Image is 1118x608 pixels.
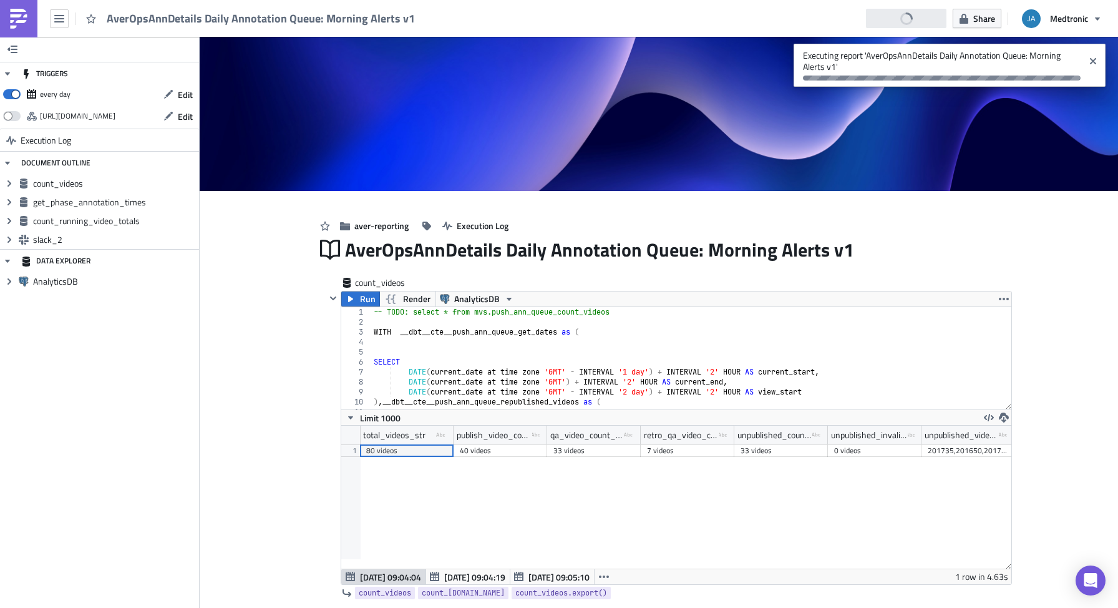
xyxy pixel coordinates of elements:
div: 3 [341,327,371,337]
button: aver-reporting [334,216,415,235]
div: unpublished_invalid_count_str [831,426,908,444]
span: count_videos [355,277,406,289]
button: Render [379,292,436,306]
span: count_videos [359,587,411,599]
div: 9 [341,387,371,397]
span: count_videos [33,178,196,189]
img: PushMetrics [9,9,29,29]
button: Share [953,9,1001,28]
span: slack_2 [33,234,196,245]
span: count_[DOMAIN_NAME] [422,587,505,599]
img: Cover Image [200,9,1118,191]
button: [DATE] 09:05:10 [510,569,595,584]
span: Share [973,12,995,25]
div: 0 videos [834,444,915,457]
div: 7 [341,367,371,377]
div: 33 videos [553,444,634,457]
div: DOCUMENT OUTLINE [21,152,90,174]
div: every day [40,85,70,104]
span: get_phase_annotation_times [33,197,196,208]
div: 2 [341,317,371,327]
div: 4 [341,337,371,347]
span: [DATE] 09:04:04 [360,571,421,584]
button: [DATE] 09:04:04 [341,569,426,584]
div: unpublished_video_id [925,426,999,444]
div: qa_video_count_str [550,426,624,444]
span: count_running_video_totals [33,215,196,227]
a: count_videos [355,587,415,599]
span: AnalyticsDB [33,276,196,287]
span: Limit 1000 [360,411,401,424]
div: 5 [341,347,371,357]
div: publish_video_count_str [457,426,532,444]
span: [DATE] 09:04:19 [444,571,505,584]
a: count_videos.export() [512,587,611,599]
span: Edit [178,88,193,101]
div: DATA EXPLORER [21,250,90,272]
button: Run [341,292,380,306]
div: 11 [341,407,371,417]
span: Execution Log [21,129,71,152]
span: Edit [178,110,193,123]
button: [DATE] 09:04:19 [425,569,510,584]
span: Render [403,292,430,306]
div: 40 videos [460,444,541,457]
span: AnalyticsDB [454,292,500,306]
button: Close [1084,47,1102,76]
button: Edit [157,107,199,126]
div: 6 [341,357,371,367]
span: AverOpsAnnDetails Daily Annotation Queue: Morning Alerts v1 [107,11,416,26]
div: retro_qa_video_count_str [644,426,719,444]
body: Rich Text Area. Press ALT-0 for help. [5,10,651,22]
div: 201735,201650,201719,201715,201680,201541,201563,201576,201707,201520,201600,201718,201597,201661... [928,444,1009,457]
span: [DATE] 09:05:10 [528,571,590,584]
button: Edit [157,85,199,104]
div: 10 [341,397,371,407]
img: Avatar [1021,8,1042,29]
div: TRIGGERS [21,62,68,85]
h3: Slack message [5,10,651,22]
span: Run [360,292,376,306]
div: unpublished_count_str [737,426,812,444]
div: 1 row in 4.63s [955,569,1008,584]
div: Open Intercom Messenger [1076,566,1106,596]
a: count_[DOMAIN_NAME] [418,587,508,599]
div: 80 videos [366,444,447,457]
div: total_videos_str [363,426,425,444]
span: Executing report 'AverOpsAnnDetails Daily Annotation Queue: Morning Alerts v1' [794,44,1084,87]
span: Medtronic [1050,12,1088,25]
span: count_videos.export() [515,587,607,599]
button: Limit 1000 [341,410,405,425]
span: Execution Log [457,219,508,232]
span: aver-reporting [354,219,409,232]
button: Execution Log [436,216,515,235]
div: https://pushmetrics.io/api/v1/report/PdL5pGerpG/webhook?token=d5786f927fc24f078f4d9bd77e95fae9 [40,107,115,125]
div: 7 videos [647,444,728,457]
button: Medtronic [1014,5,1109,32]
button: AnalyticsDB [435,292,518,306]
div: 8 [341,377,371,387]
button: Hide content [326,291,341,306]
div: 33 videos [741,444,822,457]
div: 1 [341,307,371,317]
span: AverOpsAnnDetails Daily Annotation Queue: Morning Alerts v1 [345,238,855,262]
